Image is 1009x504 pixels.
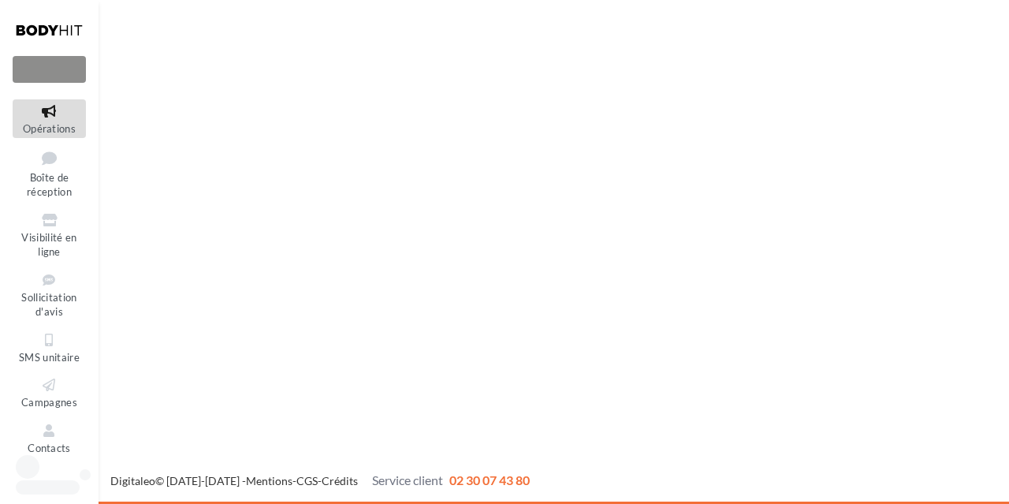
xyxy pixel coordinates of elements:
[13,268,86,322] a: Sollicitation d'avis
[13,144,86,202] a: Boîte de réception
[27,171,72,199] span: Boîte de réception
[21,396,77,409] span: Campagnes
[110,474,530,487] span: © [DATE]-[DATE] - - -
[19,351,80,364] span: SMS unitaire
[372,472,443,487] span: Service client
[13,99,86,138] a: Opérations
[13,56,86,83] div: Nouvelle campagne
[28,442,71,454] span: Contacts
[322,474,358,487] a: Crédits
[13,373,86,412] a: Campagnes
[110,474,155,487] a: Digitaleo
[23,122,76,135] span: Opérations
[21,231,76,259] span: Visibilité en ligne
[246,474,292,487] a: Mentions
[13,208,86,262] a: Visibilité en ligne
[21,291,76,319] span: Sollicitation d'avis
[13,328,86,367] a: SMS unitaire
[449,472,530,487] span: 02 30 07 43 80
[296,474,318,487] a: CGS
[13,419,86,457] a: Contacts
